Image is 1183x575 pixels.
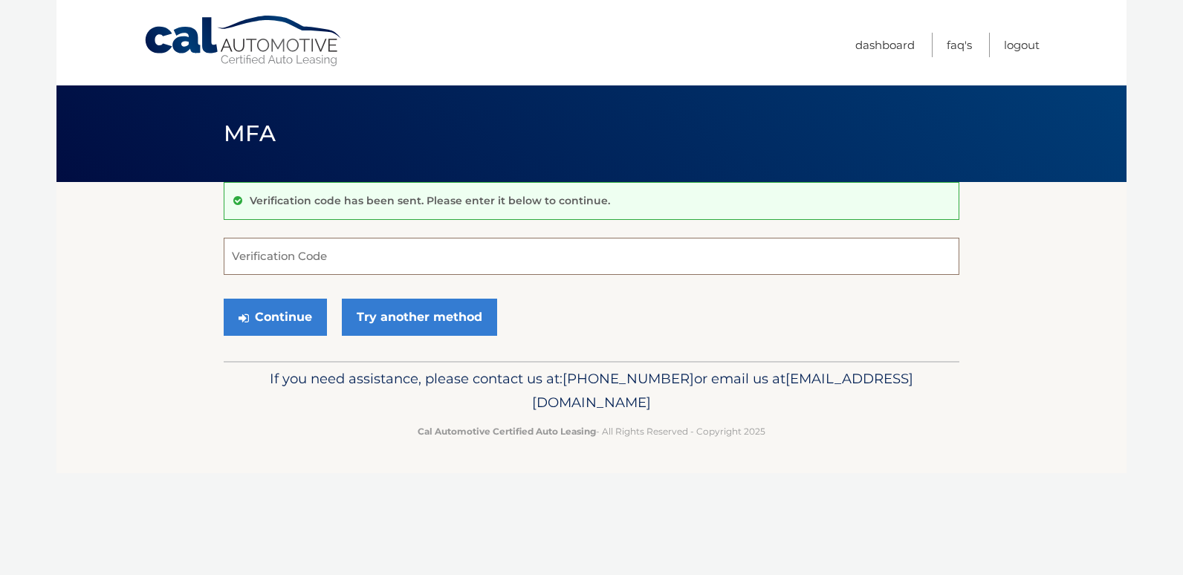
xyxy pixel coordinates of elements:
button: Continue [224,299,327,336]
p: - All Rights Reserved - Copyright 2025 [233,423,950,439]
p: If you need assistance, please contact us at: or email us at [233,367,950,415]
a: Try another method [342,299,497,336]
a: Cal Automotive [143,15,344,68]
a: FAQ's [947,33,972,57]
a: Dashboard [855,33,915,57]
strong: Cal Automotive Certified Auto Leasing [418,426,596,437]
a: Logout [1004,33,1040,57]
span: MFA [224,120,276,147]
span: [PHONE_NUMBER] [563,370,694,387]
input: Verification Code [224,238,959,275]
p: Verification code has been sent. Please enter it below to continue. [250,194,610,207]
span: [EMAIL_ADDRESS][DOMAIN_NAME] [532,370,913,411]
